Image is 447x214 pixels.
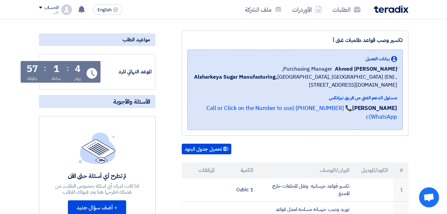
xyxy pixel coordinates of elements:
span: Purchasing Manager, [282,65,332,73]
div: 4 [75,64,81,74]
div: لم تطرح أي أسئلة حتى الآن [49,172,146,180]
span: بيانات العميل [365,55,390,62]
a: الأوردرات [287,2,327,17]
td: 1 Cubic [220,178,259,202]
th: الكود/الموديل [355,162,393,178]
div: اذا كانت لديك أي اسئلة بخصوص الطلب, من فضلك اطرحها هنا بعد قبولك للطلب [49,183,146,195]
div: دقيقة [27,75,38,82]
th: الكمية [220,162,259,178]
div: : [67,62,69,74]
td: 1 [393,178,408,202]
a: ملف الشركة [240,2,287,17]
span: [GEOGRAPHIC_DATA], [GEOGRAPHIC_DATA] (EN) ,[STREET_ADDRESS][DOMAIN_NAME] [193,73,397,89]
img: Teradix logo [374,5,408,13]
button: تحميل جدول البنود [182,144,231,154]
img: profile_test.png [61,4,72,15]
a: 📞 [PHONE_NUMBER] (Call or Click on the Number to use WhatsApp)c [206,104,397,121]
div: مسئول الدعم الفني من فريق تيرادكس [193,94,397,101]
th: # [393,162,408,178]
a: الطلبات [327,2,366,17]
span: الأسئلة والأجوبة [113,98,150,105]
div: على [39,10,59,14]
div: مواعيد الطلب [39,33,155,46]
td: تكسير قواعد خرسانيه ونقل المخلفات خارج المصنع [259,178,355,202]
div: Open chat [419,187,439,207]
div: تكسير وصب قواعد طلمبات غنى أ [187,36,403,44]
th: البيان/الوصف [259,162,355,178]
div: ساعة [52,75,61,82]
div: 57 [27,64,38,74]
div: 1 [54,64,59,74]
strong: [PERSON_NAME] [352,104,397,112]
button: English [93,4,122,15]
b: Alsharkeya Sugar Manufacturing, [194,73,277,81]
div: الحساب [44,5,59,11]
span: English [98,8,112,12]
th: المرفقات [182,162,220,178]
span: ِAhmed [PERSON_NAME] [335,65,397,73]
img: empty_state_list.svg [79,132,116,164]
div: يوم [75,75,81,82]
div: الموعد النهائي للرد [102,68,152,76]
div: : [44,62,46,74]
